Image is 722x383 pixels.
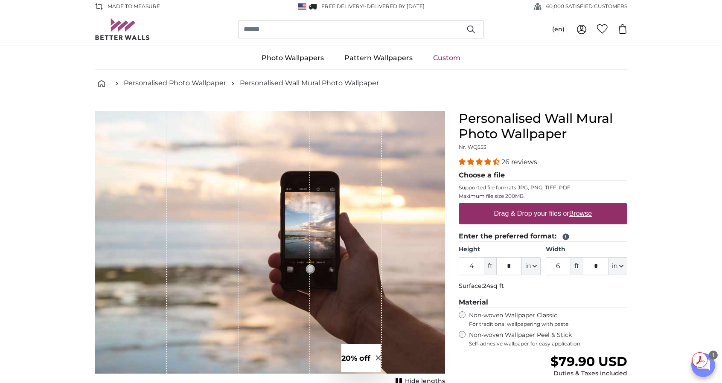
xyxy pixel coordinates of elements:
[459,111,627,142] h1: Personalised Wall Mural Photo Wallpaper
[545,22,571,37] button: (en)
[298,3,306,10] img: United States
[491,205,595,222] label: Drag & Drop your files or
[459,282,627,290] p: Surface:
[484,257,496,275] span: ft
[469,321,627,328] span: For traditional wallpapering with paste
[469,340,627,347] span: Self-adhesive wallpaper for easy application
[525,262,531,270] span: in
[522,257,541,275] button: in
[709,351,718,360] div: 1
[569,210,592,217] u: Browse
[459,231,627,242] legend: Enter the preferred format:
[546,245,627,254] label: Width
[550,354,627,369] span: $79.90 USD
[469,311,627,328] label: Non-woven Wallpaper Classic
[459,245,540,254] label: Height
[95,70,627,97] nav: breadcrumbs
[612,262,617,270] span: in
[321,3,364,9] span: FREE delivery!
[550,369,627,378] div: Duties & Taxes included
[459,297,627,308] legend: Material
[364,3,425,9] span: -
[608,257,627,275] button: in
[546,3,627,10] span: 60,000 SATISFIED CUSTOMERS
[459,184,627,191] p: Supported file formats JPG, PNG, TIFF, PDF
[124,78,226,88] a: Personalised Photo Wallpaper
[501,158,537,166] span: 26 reviews
[691,353,715,377] button: Open chatbox
[459,170,627,181] legend: Choose a file
[334,47,423,69] a: Pattern Wallpapers
[95,18,150,40] img: Betterwalls
[469,331,627,347] label: Non-woven Wallpaper Peel & Stick
[483,282,504,290] span: 24sq ft
[459,193,627,200] p: Maximum file size 200MB.
[459,158,501,166] span: 4.54 stars
[459,144,486,150] span: Nr. WQ553
[251,47,334,69] a: Photo Wallpapers
[571,257,583,275] span: ft
[423,47,471,69] a: Custom
[108,3,160,10] span: Made to Measure
[367,3,425,9] span: Delivered by [DATE]
[240,78,379,88] a: Personalised Wall Mural Photo Wallpaper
